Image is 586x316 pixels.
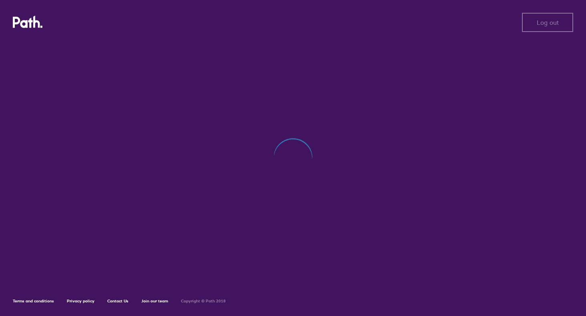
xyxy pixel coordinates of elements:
[67,298,94,304] a: Privacy policy
[141,298,168,304] a: Join our team
[13,298,54,304] a: Terms and conditions
[537,19,559,26] span: Log out
[181,299,226,304] h6: Copyright © Path 2018
[107,298,128,304] a: Contact Us
[522,13,573,32] button: Log out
